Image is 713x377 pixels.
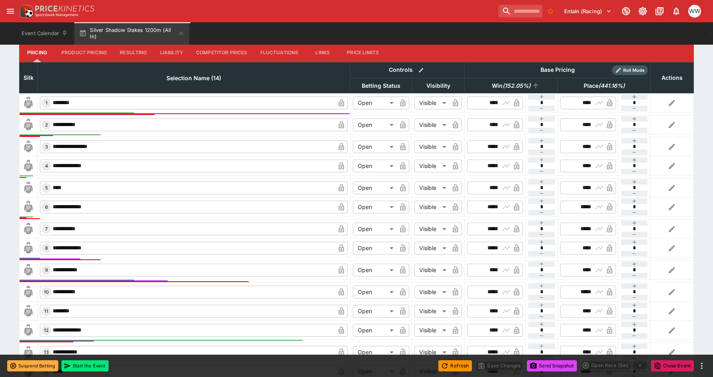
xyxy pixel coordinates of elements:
[19,43,55,62] button: Pricing
[414,305,449,318] div: Visible
[22,305,35,318] img: blank-silk.png
[44,122,50,128] span: 2
[22,223,35,235] img: blank-silk.png
[351,62,465,78] th: Controls
[44,100,49,106] span: 1
[353,223,396,235] div: Open
[353,118,396,131] div: Open
[254,43,305,62] button: Fluctuations
[598,81,625,91] em: ( 441.16 %)
[414,97,449,109] div: Visible
[44,267,50,273] span: 9
[499,5,543,18] input: search
[353,140,396,153] div: Open
[22,346,35,359] img: blank-silk.png
[688,5,701,18] div: William Wallace
[17,22,73,45] button: Event Calendar
[414,118,449,131] div: Visible
[22,160,35,172] img: blank-silk.png
[652,4,667,18] button: Documentation
[353,264,396,276] div: Open
[438,360,472,371] button: Refresh
[414,264,449,276] div: Visible
[158,73,230,83] span: Selection Name (14)
[22,286,35,298] img: blank-silk.png
[416,65,426,75] button: Bulk edit
[22,201,35,213] img: blank-silk.png
[113,43,153,62] button: Resulting
[353,324,396,337] div: Open
[44,226,49,232] span: 7
[650,62,693,93] th: Actions
[483,81,539,91] span: Win(152.05%)
[190,43,254,62] button: Competitor Prices
[55,43,113,62] button: Product Pricing
[44,204,50,210] span: 6
[35,13,78,17] img: Sportsbook Management
[414,140,449,153] div: Visible
[22,264,35,276] img: blank-silk.png
[61,360,109,371] button: Start the Event
[353,346,396,359] div: Open
[353,242,396,255] div: Open
[414,223,449,235] div: Visible
[619,4,633,18] button: Connected to PK
[651,360,694,371] button: Close Event
[414,242,449,255] div: Visible
[18,3,34,19] img: PriceKinetics Logo
[74,22,189,45] button: Silver Shadow Stakes 1200m (All In)
[414,182,449,194] div: Visible
[42,328,50,333] span: 12
[22,118,35,131] img: blank-silk.png
[414,346,449,359] div: Visible
[22,182,35,194] img: blank-silk.png
[35,6,94,12] img: PriceKinetics
[44,245,50,251] span: 8
[44,144,50,150] span: 3
[686,2,703,20] button: William Wallace
[353,97,396,109] div: Open
[22,242,35,255] img: blank-silk.png
[544,5,557,18] button: No Bookmarks
[414,286,449,298] div: Visible
[414,201,449,213] div: Visible
[697,361,707,371] button: more
[22,140,35,153] img: blank-silk.png
[341,43,385,62] button: Price Limits
[414,324,449,337] div: Visible
[527,360,577,371] button: Send Snapshot
[575,81,634,91] span: Place(441.16%)
[537,65,578,75] div: Base Pricing
[22,97,35,109] img: blank-silk.png
[353,286,396,298] div: Open
[418,81,459,91] span: Visibility
[42,289,50,295] span: 10
[353,305,396,318] div: Open
[353,160,396,172] div: Open
[503,81,531,91] em: ( 152.05 %)
[620,67,648,74] span: Roll Mode
[353,81,409,91] span: Betting Status
[43,308,50,314] span: 11
[44,185,50,191] span: 5
[20,62,38,93] th: Silk
[3,4,18,18] button: open drawer
[305,43,341,62] button: Links
[353,182,396,194] div: Open
[580,360,648,371] div: split button
[22,324,35,337] img: blank-silk.png
[414,160,449,172] div: Visible
[636,4,650,18] button: Toggle light/dark mode
[353,201,396,213] div: Open
[612,65,648,75] div: Show/hide Price Roll mode configuration.
[559,5,616,18] button: Select Tenant
[154,43,190,62] button: Liability
[7,360,58,371] button: Suspend Betting
[42,349,50,355] span: 13
[44,163,50,169] span: 4
[669,4,683,18] button: Notifications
